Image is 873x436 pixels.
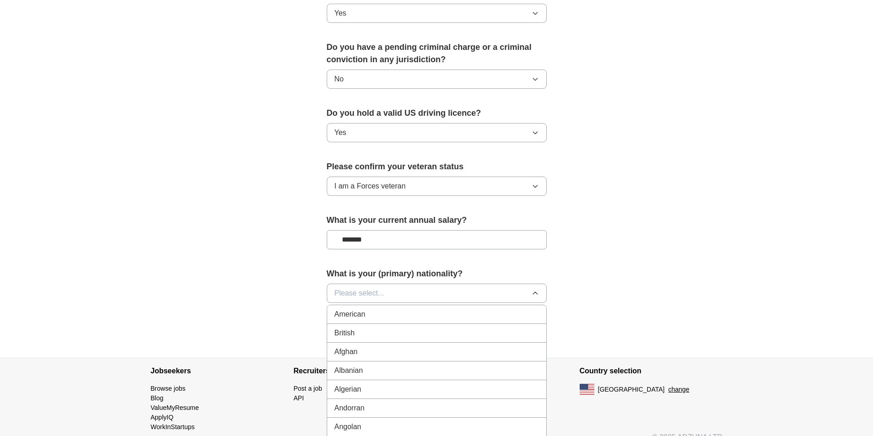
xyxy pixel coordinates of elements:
label: What is your (primary) nationality? [327,268,547,280]
span: Please select... [335,288,384,299]
span: Yes [335,127,346,138]
label: What is your current annual salary? [327,214,547,226]
a: ApplyIQ [151,414,174,421]
a: Blog [151,394,164,402]
span: Angolan [335,421,362,432]
span: American [335,309,366,320]
button: Yes [327,4,547,23]
button: change [668,385,689,394]
a: Post a job [294,385,322,392]
label: Do you hold a valid US driving licence? [327,107,547,119]
span: No [335,74,344,85]
span: I am a Forces veteran [335,181,406,192]
img: US flag [580,384,594,395]
a: WorkInStartups [151,423,195,431]
span: Andorran [335,403,365,414]
a: API [294,394,304,402]
span: Albanian [335,365,363,376]
span: Yes [335,8,346,19]
button: I am a Forces veteran [327,177,547,196]
label: Do you have a pending criminal charge or a criminal conviction in any jurisdiction? [327,41,547,66]
button: Please select... [327,284,547,303]
a: Browse jobs [151,385,186,392]
button: No [327,70,547,89]
a: ValueMyResume [151,404,199,411]
label: Please confirm your veteran status [327,161,547,173]
button: Yes [327,123,547,142]
h4: Country selection [580,358,723,384]
span: Afghan [335,346,358,357]
span: British [335,328,355,339]
span: [GEOGRAPHIC_DATA] [598,385,665,394]
span: Algerian [335,384,362,395]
